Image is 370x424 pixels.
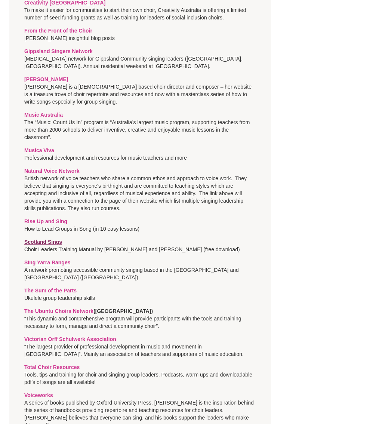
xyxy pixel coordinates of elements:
a: The Ubuntu Choirs Network [24,308,93,314]
a: Natural Voice Network [24,168,80,174]
a: Voiceworks [24,392,53,398]
a: Scotland Sings [24,239,62,245]
p: The “Music: Count Us In” program is “Australia’s largest music program, supporting teachers from ... [24,111,256,141]
a: Musica Viva [24,147,54,153]
p: [PERSON_NAME] insightful blog posts [24,27,256,42]
p: “This dynamic and comprehensive program will provide participants with the tools and training nec... [24,307,256,330]
p: How to Lead Groups in Song (in 10 easy lessons) [24,218,256,233]
a: Rise Up and Sing [24,218,67,224]
a: SIng Yarra Ranges [24,259,70,265]
p: British network of voice teachers who share a common ethos and approach to voice work. They belie... [24,167,256,212]
a: Victorian Orff Schulwerk Association [24,336,116,342]
a: From the Front of the Choir [24,28,92,34]
p: [MEDICAL_DATA] network for Gippsland Community singing leaders ([GEOGRAPHIC_DATA], [GEOGRAPHIC_DA... [24,47,256,70]
a: The Sum of the Parts [24,288,77,294]
strong: ([GEOGRAPHIC_DATA]) [24,308,153,314]
p: A network promoting accessible community singing based in the [GEOGRAPHIC_DATA] and [GEOGRAPHIC_D... [24,259,256,281]
a: Gippsland Singers Network [24,48,93,54]
p: Choir Leaders Training Manual by [PERSON_NAME] and [PERSON_NAME] (free download) [24,238,256,253]
p: Tools, tips and training for choir and singing group leaders. Podcasts, warm ups and downloadable... [24,363,256,386]
p: Ukulele group leadership skills [24,287,256,302]
a: Music Australia [24,112,63,118]
p: [PERSON_NAME] is a [DEMOGRAPHIC_DATA] based choir director and composer – her website is a treasu... [24,76,256,105]
p: Professional development and resources for music teachers and more [24,147,256,162]
a: [PERSON_NAME] [24,76,68,82]
a: Total Choir Resources [24,364,80,370]
p: “The largest provider of professional development in music and movement in [GEOGRAPHIC_DATA]”. Ma... [24,335,256,358]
